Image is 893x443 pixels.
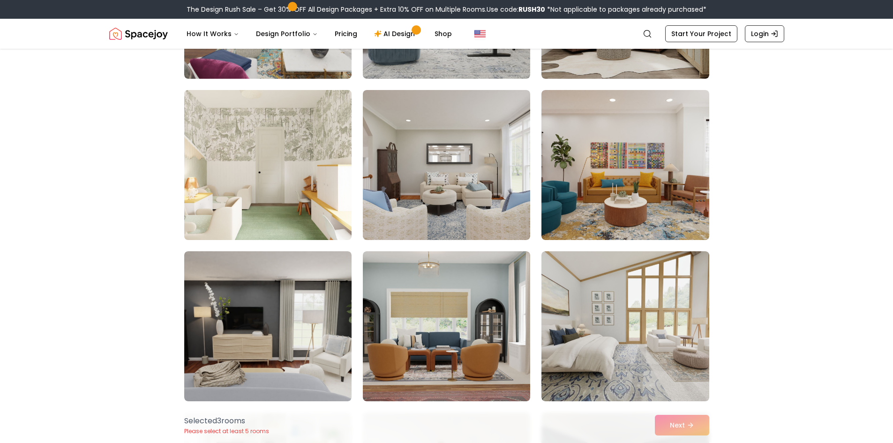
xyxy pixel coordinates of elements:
span: *Not applicable to packages already purchased* [545,5,706,14]
a: AI Design [367,24,425,43]
button: Design Portfolio [248,24,325,43]
img: Room room-18 [541,90,709,240]
a: Spacejoy [109,24,168,43]
img: Room room-21 [541,251,709,401]
p: Please select at least 5 rooms [184,428,269,435]
a: Pricing [327,24,365,43]
img: Room room-17 [363,90,530,240]
img: Room room-20 [363,251,530,401]
img: Spacejoy Logo [109,24,168,43]
img: Room room-19 [184,251,352,401]
button: How It Works [179,24,247,43]
nav: Global [109,19,784,49]
a: Shop [427,24,459,43]
p: Selected 3 room s [184,415,269,427]
span: Use code: [487,5,545,14]
img: United States [474,28,486,39]
a: Login [745,25,784,42]
img: Room room-16 [180,86,356,244]
b: RUSH30 [518,5,545,14]
a: Start Your Project [665,25,737,42]
nav: Main [179,24,459,43]
div: The Design Rush Sale – Get 30% OFF All Design Packages + Extra 10% OFF on Multiple Rooms. [187,5,706,14]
